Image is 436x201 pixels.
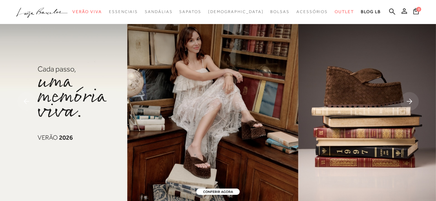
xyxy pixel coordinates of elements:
[361,5,381,18] a: BLOG LB
[208,9,264,14] span: [DEMOGRAPHIC_DATA]
[296,9,328,14] span: Acessórios
[72,5,102,18] a: categoryNavScreenReaderText
[296,5,328,18] a: categoryNavScreenReaderText
[179,5,201,18] a: categoryNavScreenReaderText
[72,9,102,14] span: Verão Viva
[208,5,264,18] a: noSubCategoriesText
[411,8,421,17] button: 0
[145,5,172,18] a: categoryNavScreenReaderText
[145,9,172,14] span: Sandálias
[361,9,381,14] span: BLOG LB
[109,5,138,18] a: categoryNavScreenReaderText
[335,5,354,18] a: categoryNavScreenReaderText
[109,9,138,14] span: Essenciais
[270,5,290,18] a: categoryNavScreenReaderText
[335,9,354,14] span: Outlet
[416,7,421,12] span: 0
[179,9,201,14] span: Sapatos
[270,9,290,14] span: Bolsas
